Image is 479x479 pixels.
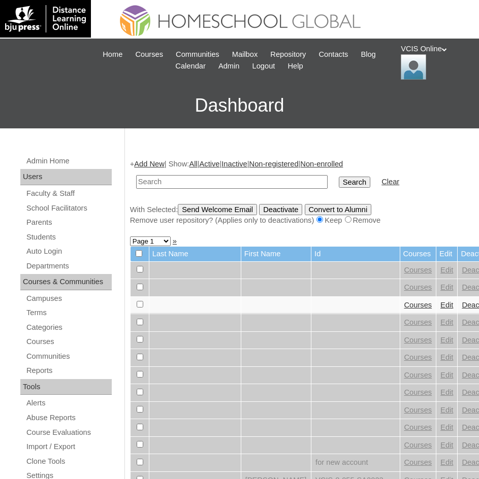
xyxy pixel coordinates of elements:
[440,353,453,361] a: Edit
[25,426,112,439] a: Course Evaluations
[401,54,426,80] img: VCIS Online Admin
[404,441,432,449] a: Courses
[311,454,399,471] td: for new account
[173,237,177,245] a: »
[404,283,432,291] a: Courses
[25,397,112,409] a: Alerts
[25,440,112,453] a: Import / Export
[25,260,112,272] a: Departments
[404,301,432,309] a: Courses
[440,266,453,274] a: Edit
[404,353,432,361] a: Courses
[381,178,399,186] a: Clear
[361,49,375,60] span: Blog
[318,49,348,60] span: Contacts
[440,388,453,396] a: Edit
[305,204,372,215] input: Convert to Alumni
[25,321,112,334] a: Categories
[440,318,453,326] a: Edit
[25,364,112,377] a: Reports
[404,266,432,274] a: Courses
[178,204,257,215] input: Send Welcome Email
[171,49,225,60] a: Communities
[440,406,453,414] a: Edit
[404,406,432,414] a: Courses
[25,216,112,229] a: Parents
[313,49,353,60] a: Contacts
[25,155,112,167] a: Admin Home
[213,60,245,72] a: Admin
[176,49,219,60] span: Communities
[440,458,453,466] a: Edit
[404,318,432,326] a: Courses
[440,423,453,431] a: Edit
[25,412,112,424] a: Abuse Reports
[25,202,112,215] a: School Facilitators
[149,247,241,261] td: Last Name
[130,215,469,226] div: Remove user repository? (Applies only to deactivations) Keep Remove
[134,160,164,168] a: Add New
[440,371,453,379] a: Edit
[103,49,122,60] span: Home
[5,5,86,32] img: logo-white.png
[130,204,469,226] div: With Selected:
[440,301,453,309] a: Edit
[20,169,112,185] div: Users
[189,160,197,168] a: All
[135,49,163,60] span: Courses
[404,423,432,431] a: Courses
[25,292,112,305] a: Campuses
[440,336,453,344] a: Edit
[265,49,311,60] a: Repository
[404,336,432,344] a: Courses
[282,60,308,72] a: Help
[249,160,299,168] a: Non-registered
[356,49,380,60] a: Blog
[25,306,112,319] a: Terms
[436,247,457,261] td: Edit
[130,49,168,60] a: Courses
[232,49,258,60] span: Mailbox
[218,60,240,72] span: Admin
[311,247,399,261] td: Id
[20,379,112,395] div: Tools
[98,49,127,60] a: Home
[404,371,432,379] a: Courses
[136,175,328,189] input: Search
[404,388,432,396] a: Courses
[5,83,474,128] h3: Dashboard
[401,44,469,80] div: VCIS Online
[288,60,303,72] span: Help
[130,159,469,226] div: + | Show: | | | |
[252,60,275,72] span: Logout
[25,455,112,468] a: Clone Tools
[227,49,263,60] a: Mailbox
[200,160,220,168] a: Active
[25,231,112,244] a: Students
[270,49,306,60] span: Repository
[247,60,280,72] a: Logout
[175,60,205,72] span: Calendar
[25,335,112,348] a: Courses
[339,177,370,188] input: Search
[241,247,311,261] td: First Name
[300,160,343,168] a: Non-enrolled
[25,187,112,200] a: Faculty & Staff
[404,458,432,466] a: Courses
[170,60,210,72] a: Calendar
[259,204,302,215] input: Deactivate
[25,350,112,363] a: Communities
[440,283,453,291] a: Edit
[440,441,453,449] a: Edit
[400,247,436,261] td: Courses
[221,160,247,168] a: Inactive
[20,274,112,290] div: Courses & Communities
[25,245,112,258] a: Auto Login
